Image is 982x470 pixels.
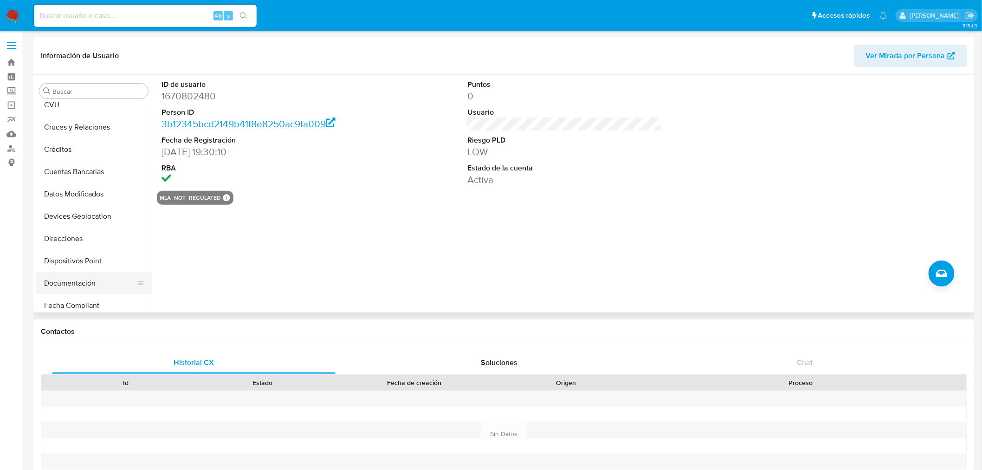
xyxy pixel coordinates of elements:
dd: [DATE] 19:30:10 [162,145,356,158]
dt: ID de usuario [162,79,356,90]
h1: Contactos [41,327,967,336]
button: Cuentas Bancarias [36,161,152,183]
h1: Información de Usuario [41,51,119,60]
span: Alt [214,11,222,20]
button: mla_not_regulated [160,196,221,200]
button: Cruces y Relaciones [36,116,152,138]
button: Ver Mirada por Persona [854,45,967,67]
div: Estado [200,378,324,387]
button: search-icon [234,9,253,22]
div: Fecha de creación [337,378,491,387]
dd: 1670802480 [162,90,356,103]
button: Créditos [36,138,152,161]
span: Soluciones [481,357,518,368]
div: Id [64,378,187,387]
button: Direcciones [36,228,152,250]
a: Notificaciones [879,12,887,20]
dt: Riesgo PLD [467,135,662,145]
dt: Puntos [467,79,662,90]
dt: Fecha de Registración [162,135,356,145]
button: Dispositivos Point [36,250,152,272]
dt: Usuario [467,107,662,117]
dd: 0 [467,90,662,103]
button: CVU [36,94,152,116]
input: Buscar [52,87,144,96]
button: Datos Modificados [36,183,152,205]
button: Devices Geolocation [36,205,152,228]
input: Buscar usuario o caso... [34,10,257,22]
button: Documentación [36,272,144,294]
div: Proceso [641,378,960,387]
span: Accesos rápidos [818,11,870,20]
span: s [227,11,230,20]
button: Fecha Compliant [36,294,152,317]
span: Chat [797,357,813,368]
span: Ver Mirada por Persona [866,45,945,67]
div: Origen [504,378,628,387]
a: 3b12345bcd2149b41f8e8250ac9fa009 [162,117,336,131]
dt: RBA [162,163,356,173]
button: Buscar [43,87,51,95]
a: Salir [965,11,975,20]
dt: Person ID [162,107,356,117]
dd: LOW [467,145,662,158]
dd: Activa [467,173,662,186]
dt: Estado de la cuenta [467,163,662,173]
p: belen.palamara@mercadolibre.com [910,11,962,20]
span: Historial CX [174,357,214,368]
